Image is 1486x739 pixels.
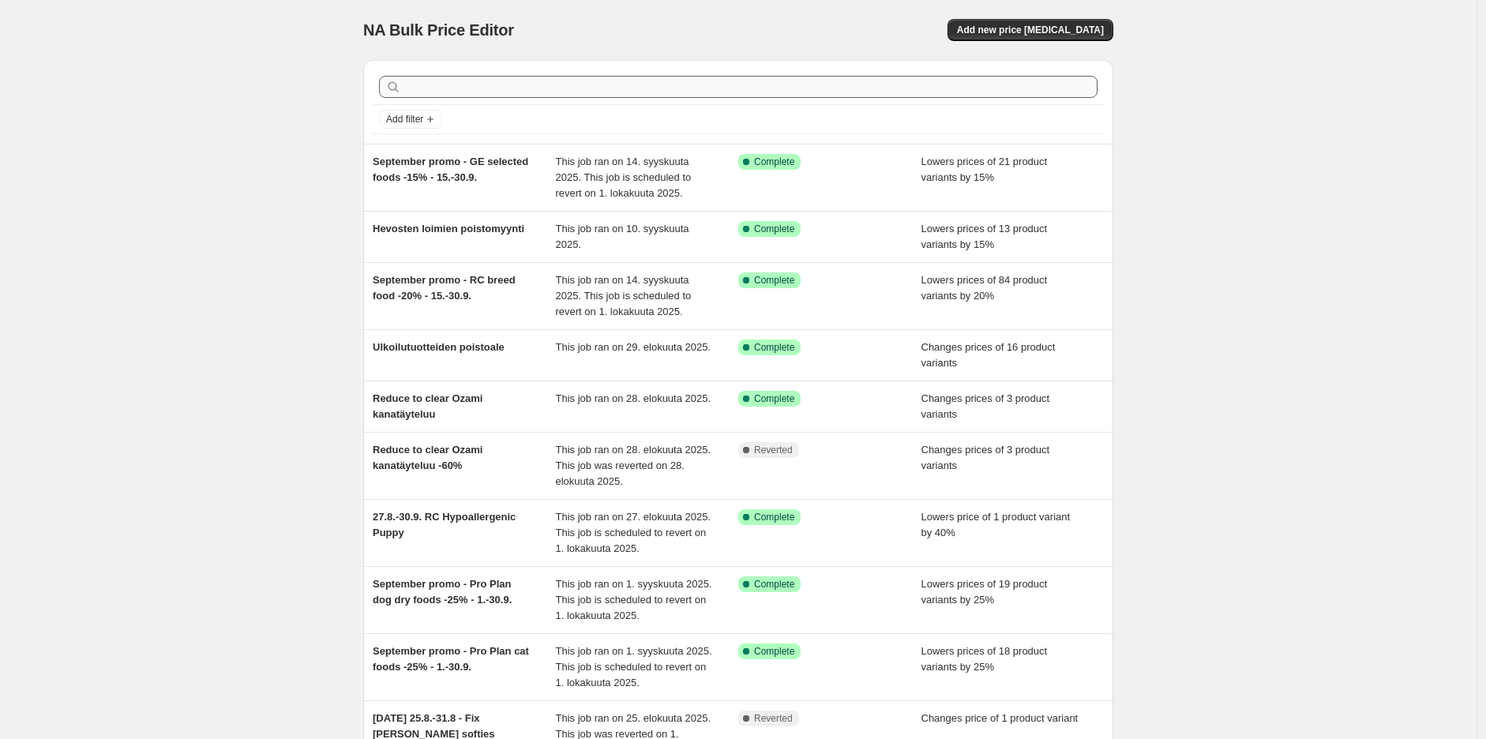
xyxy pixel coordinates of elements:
span: This job ran on 29. elokuuta 2025. [556,341,711,353]
span: Changes prices of 16 product variants [921,341,1056,369]
span: Complete [754,341,794,354]
span: Complete [754,578,794,591]
span: Ulkoilutuotteiden poistoale [373,341,505,353]
span: September promo - RC breed food -20% - 15.-30.9. [373,274,516,302]
span: Changes prices of 3 product variants [921,444,1050,471]
span: September promo - Pro Plan cat foods -25% - 1.-30.9. [373,645,529,673]
span: Reverted [754,712,793,725]
span: This job ran on 14. syyskuuta 2025. This job is scheduled to revert on 1. lokakuuta 2025. [556,274,692,317]
span: Add filter [386,113,423,126]
span: Complete [754,511,794,523]
span: This job ran on 14. syyskuuta 2025. This job is scheduled to revert on 1. lokakuuta 2025. [556,156,692,199]
span: This job ran on 1. syyskuuta 2025. This job is scheduled to revert on 1. lokakuuta 2025. [556,645,712,688]
button: Add new price [MEDICAL_DATA] [948,19,1113,41]
span: Complete [754,223,794,235]
span: This job ran on 27. elokuuta 2025. This job is scheduled to revert on 1. lokakuuta 2025. [556,511,711,554]
span: This job ran on 10. syyskuuta 2025. [556,223,689,250]
span: Lowers prices of 21 product variants by 15% [921,156,1048,183]
span: Reduce to clear Ozami kanatäyteluu [373,392,482,420]
span: September promo - GE selected foods -15% - 15.-30.9. [373,156,528,183]
span: Add new price [MEDICAL_DATA] [957,24,1104,36]
span: Hevosten loimien poistomyynti [373,223,524,234]
span: This job ran on 28. elokuuta 2025. This job was reverted on 28. elokuuta 2025. [556,444,711,487]
span: This job ran on 1. syyskuuta 2025. This job is scheduled to revert on 1. lokakuuta 2025. [556,578,712,621]
span: September promo - Pro Plan dog dry foods -25% - 1.-30.9. [373,578,512,606]
span: Reduce to clear Ozami kanatäyteluu -60% [373,444,482,471]
span: Complete [754,156,794,168]
span: Reverted [754,444,793,456]
span: Lowers prices of 84 product variants by 20% [921,274,1048,302]
span: 27.8.-30.9. RC Hypoallergenic Puppy [373,511,516,538]
button: Add filter [379,110,442,129]
span: Lowers prices of 13 product variants by 15% [921,223,1048,250]
span: Complete [754,645,794,658]
span: Lowers prices of 18 product variants by 25% [921,645,1048,673]
span: Complete [754,392,794,405]
span: Changes price of 1 product variant [921,712,1079,724]
span: This job ran on 28. elokuuta 2025. [556,392,711,404]
span: Complete [754,274,794,287]
span: NA Bulk Price Editor [363,21,514,39]
span: Lowers prices of 19 product variants by 25% [921,578,1048,606]
span: Changes prices of 3 product variants [921,392,1050,420]
span: Lowers price of 1 product variant by 40% [921,511,1071,538]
